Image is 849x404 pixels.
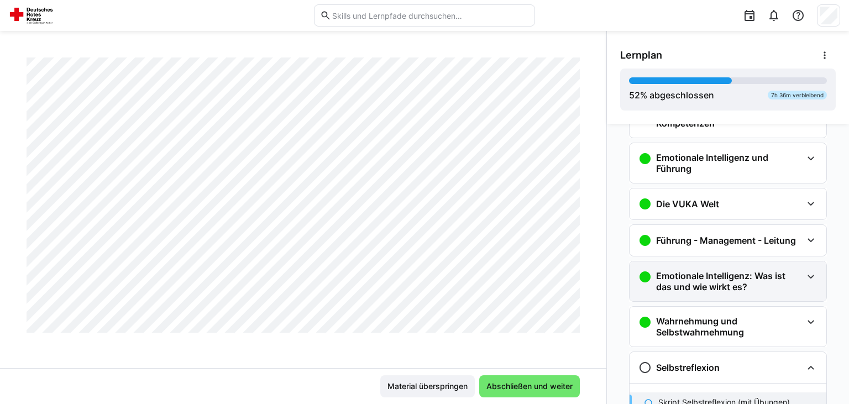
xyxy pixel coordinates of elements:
h3: Die VUKA Welt [656,198,719,209]
span: Lernplan [620,49,662,61]
h3: Selbstreflexion [656,362,720,373]
input: Skills und Lernpfade durchsuchen… [331,11,529,20]
span: Abschließen und weiter [485,381,574,392]
h3: Wahrnehmung und Selbstwahrnehmung [656,316,802,338]
h3: Führung - Management - Leitung [656,235,796,246]
div: 7h 36m verbleibend [768,91,827,99]
span: Material überspringen [386,381,469,392]
button: Material überspringen [380,375,475,397]
div: % abgeschlossen [629,88,714,102]
h3: Emotionale Intelligenz und Führung [656,152,802,174]
span: 52 [629,90,640,101]
h3: Emotionale Intelligenz: Was ist das und wie wirkt es? [656,270,802,292]
button: Abschließen und weiter [479,375,580,397]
